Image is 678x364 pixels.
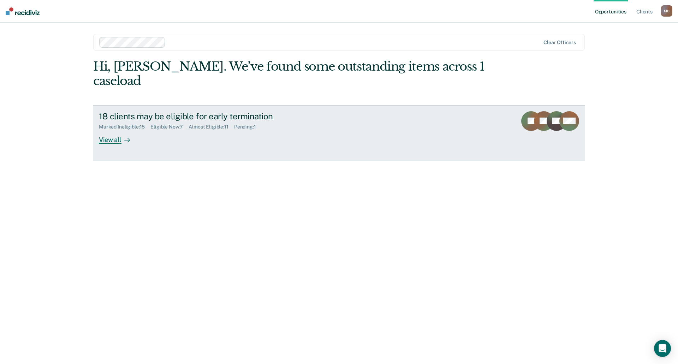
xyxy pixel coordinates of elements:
div: Clear officers [543,40,576,46]
a: 18 clients may be eligible for early terminationMarked Ineligible:15Eligible Now:7Almost Eligible... [93,105,585,161]
div: Hi, [PERSON_NAME]. We’ve found some outstanding items across 1 caseload [93,59,487,88]
img: Recidiviz [6,7,40,15]
div: Pending : 1 [234,124,262,130]
div: M D [661,5,672,17]
div: Open Intercom Messenger [654,340,671,357]
div: Eligible Now : 7 [150,124,189,130]
div: View all [99,130,138,144]
div: Almost Eligible : 11 [189,124,234,130]
div: 18 clients may be eligible for early termination [99,111,347,121]
div: Marked Ineligible : 15 [99,124,150,130]
button: MD [661,5,672,17]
